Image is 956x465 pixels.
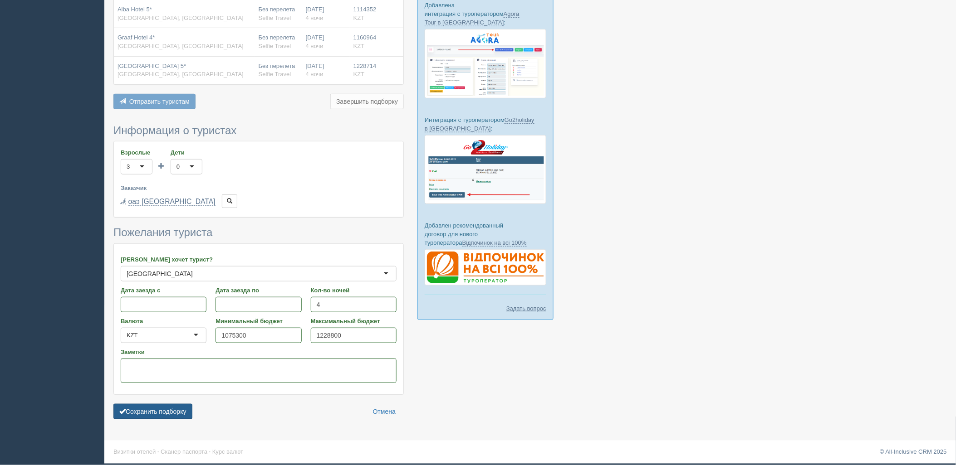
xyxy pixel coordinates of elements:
[259,43,291,49] span: Selfie Travel
[118,71,244,77] span: [GEOGRAPHIC_DATA], [GEOGRAPHIC_DATA]
[118,15,244,21] span: [GEOGRAPHIC_DATA], [GEOGRAPHIC_DATA]
[121,255,397,264] label: [PERSON_NAME] хочет турист?
[353,15,365,21] span: KZT
[216,286,301,295] label: Дата заезда по
[128,198,216,206] a: оаэ [GEOGRAPHIC_DATA]
[113,404,192,419] button: Сохранить подборку
[367,404,402,419] a: Отмена
[425,249,546,286] img: %D0%B4%D0%BE%D0%B3%D0%BE%D0%B2%D1%96%D1%80-%D0%B2%D1%96%D0%B4%D0%BF%D0%BE%D1%87%D0%B8%D0%BD%D0%BE...
[425,10,520,26] a: Agora Tour в [GEOGRAPHIC_DATA]
[113,94,196,109] button: Отправить туристам
[259,71,291,77] span: Selfie Travel
[306,34,346,50] div: [DATE]
[353,63,377,69] span: 1228714
[161,448,207,455] a: Сканер паспорта
[425,29,546,98] img: agora-tour-%D0%B7%D0%B0%D1%8F%D0%B2%D0%BA%D0%B8-%D1%81%D1%80%D0%BC-%D0%B4%D0%BB%D1%8F-%D1%82%D1%8...
[880,448,947,455] a: © All-Inclusive CRM 2025
[113,448,156,455] a: Визитки отелей
[353,71,365,77] span: KZT
[127,269,193,278] div: [GEOGRAPHIC_DATA]
[121,348,397,356] label: Заметки
[311,297,397,312] input: 7-10 или 7,10,14
[259,5,299,22] div: Без перелета
[259,34,299,50] div: Без перелета
[462,239,527,247] a: Відпочинок на всі 100%
[171,148,202,157] label: Дети
[157,448,159,455] span: ·
[306,62,346,79] div: [DATE]
[121,148,152,157] label: Взрослые
[216,317,301,325] label: Минимальный бюджет
[113,125,404,136] h3: Информация о туристах
[311,286,397,295] label: Кол-во ночей
[506,304,546,313] a: Задать вопрос
[118,6,152,13] span: Alba Hotel 5*
[127,331,138,340] div: KZT
[425,1,546,27] p: Добавлена интеграция с туроператором :
[330,94,404,109] button: Завершить подборку
[118,63,186,69] span: [GEOGRAPHIC_DATA] 5*
[353,6,377,13] span: 1114352
[425,116,534,132] a: Go2holiday в [GEOGRAPHIC_DATA]
[306,43,324,49] span: 4 ночи
[129,98,190,105] span: Отправить туристам
[212,448,243,455] a: Курс валют
[311,317,397,325] label: Максимальный бюджет
[306,15,324,21] span: 4 ночи
[353,34,377,41] span: 1160964
[353,43,365,49] span: KZT
[176,162,180,171] div: 0
[425,135,546,203] img: go2holiday-bookings-crm-for-travel-agency.png
[113,226,212,238] span: Пожелания туриста
[118,43,244,49] span: [GEOGRAPHIC_DATA], [GEOGRAPHIC_DATA]
[121,184,397,192] label: Заказчик
[259,62,299,79] div: Без перелета
[425,116,546,133] p: Интеграция с туроператором :
[306,71,324,77] span: 4 ночи
[425,221,546,247] p: Добавлен рекомендованный договор для нового туроператора
[306,5,346,22] div: [DATE]
[121,317,206,325] label: Валюта
[127,162,130,171] div: 3
[121,286,206,295] label: Дата заезда с
[209,448,211,455] span: ·
[118,34,155,41] span: Graaf Hotel 4*
[259,15,291,21] span: Selfie Travel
